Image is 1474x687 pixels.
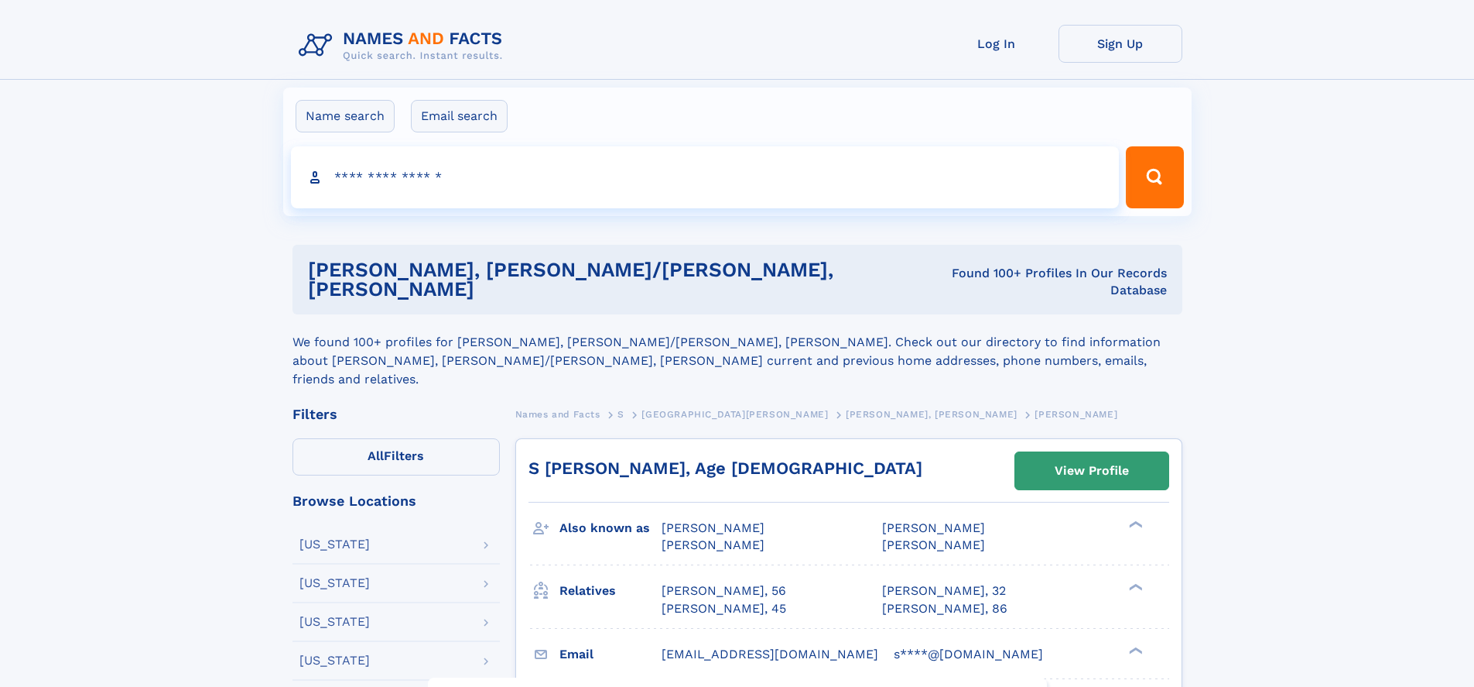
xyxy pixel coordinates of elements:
div: Browse Locations [292,494,500,508]
span: [PERSON_NAME] [1035,409,1117,420]
a: [PERSON_NAME], 45 [662,600,786,617]
div: [US_STATE] [299,577,370,589]
a: [PERSON_NAME], 56 [662,582,786,599]
h3: Also known as [559,515,662,541]
button: Search Button [1126,146,1183,208]
a: [PERSON_NAME], 32 [882,582,1006,599]
input: search input [291,146,1120,208]
label: Filters [292,438,500,476]
label: Email search [411,100,508,132]
span: [PERSON_NAME] [662,520,764,535]
div: [US_STATE] [299,538,370,551]
span: [PERSON_NAME] [882,520,985,535]
div: Filters [292,407,500,421]
a: Names and Facts [515,404,600,424]
h1: [PERSON_NAME], [PERSON_NAME]/[PERSON_NAME], [PERSON_NAME] [308,260,924,299]
img: Logo Names and Facts [292,25,515,67]
a: Sign Up [1058,25,1182,63]
div: [US_STATE] [299,654,370,667]
a: S [PERSON_NAME], Age [DEMOGRAPHIC_DATA] [528,459,922,478]
a: View Profile [1015,452,1168,489]
a: Log In [935,25,1058,63]
label: Name search [296,100,395,132]
span: S [617,409,624,420]
span: [PERSON_NAME] [662,538,764,552]
div: ❯ [1125,582,1144,593]
h3: Relatives [559,578,662,604]
span: [PERSON_NAME], [PERSON_NAME] [846,409,1017,420]
span: [EMAIL_ADDRESS][DOMAIN_NAME] [662,647,878,661]
div: View Profile [1055,453,1129,489]
span: [PERSON_NAME] [882,538,985,552]
span: All [368,448,384,463]
a: [GEOGRAPHIC_DATA][PERSON_NAME] [641,404,828,424]
div: We found 100+ profiles for [PERSON_NAME], [PERSON_NAME]/[PERSON_NAME], [PERSON_NAME]. Check out o... [292,314,1182,389]
a: S [617,404,624,424]
h3: Email [559,641,662,668]
div: ❯ [1125,520,1144,530]
div: ❯ [1125,645,1144,655]
div: Found 100+ Profiles In Our Records Database [923,265,1166,299]
a: [PERSON_NAME], [PERSON_NAME] [846,404,1017,424]
span: [GEOGRAPHIC_DATA][PERSON_NAME] [641,409,828,420]
a: [PERSON_NAME], 86 [882,600,1007,617]
div: [US_STATE] [299,616,370,628]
